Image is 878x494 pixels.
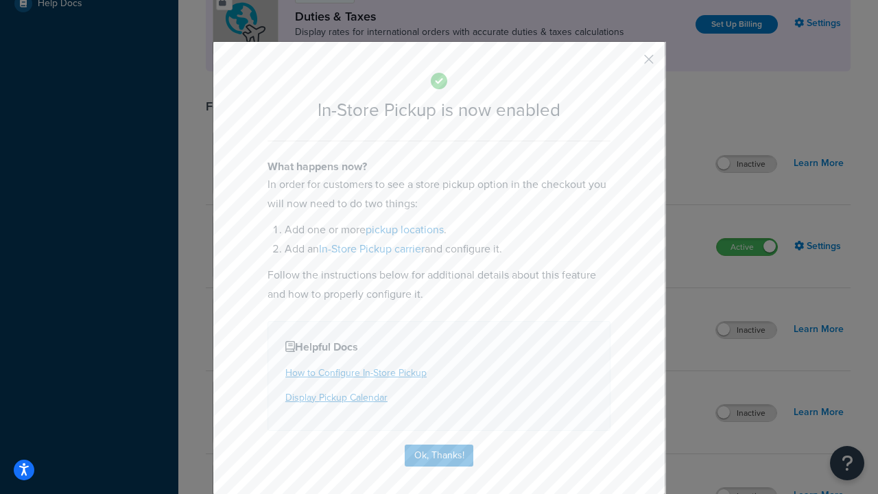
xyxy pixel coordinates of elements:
p: In order for customers to see a store pickup option in the checkout you will now need to do two t... [268,175,610,213]
p: Follow the instructions below for additional details about this feature and how to properly confi... [268,266,610,304]
a: In-Store Pickup carrier [319,241,425,257]
h4: Helpful Docs [285,339,593,355]
a: How to Configure In-Store Pickup [285,366,427,380]
h2: In-Store Pickup is now enabled [268,100,610,120]
li: Add one or more . [285,220,610,239]
button: Ok, Thanks! [405,445,473,467]
a: pickup locations [366,222,444,237]
li: Add an and configure it. [285,239,610,259]
a: Display Pickup Calendar [285,390,388,405]
h4: What happens now? [268,158,610,175]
